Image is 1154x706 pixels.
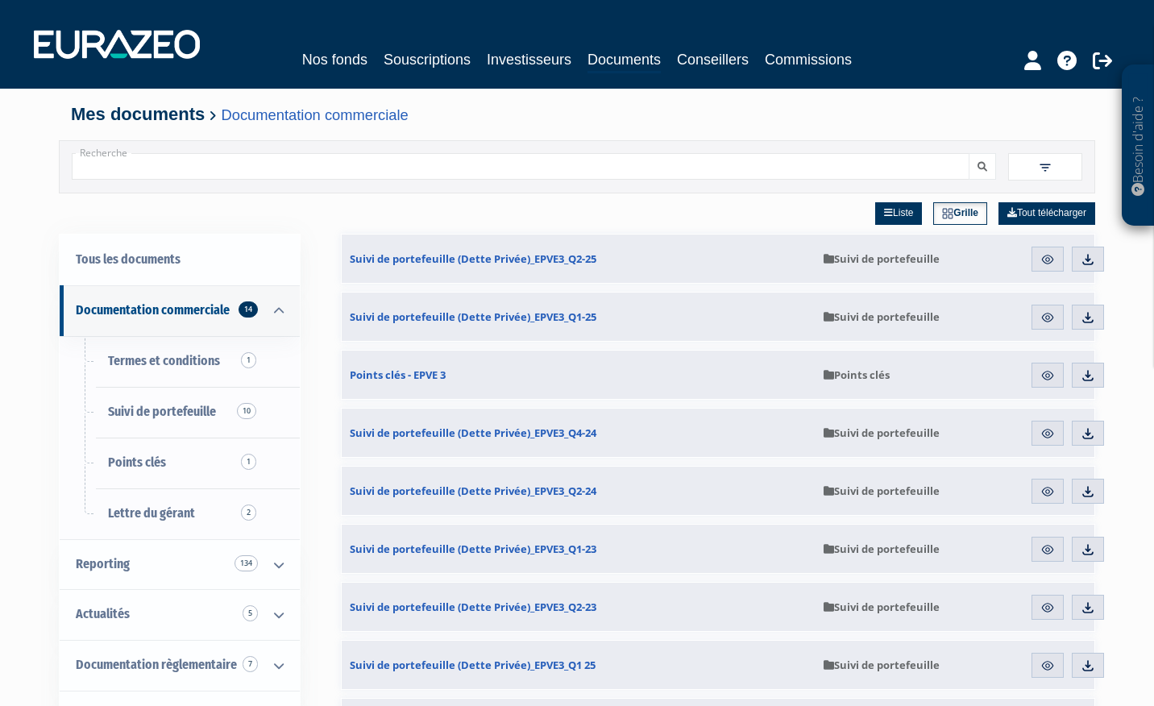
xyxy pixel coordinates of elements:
[824,658,940,672] span: Suivi de portefeuille
[1081,310,1095,325] img: download.svg
[108,455,166,470] span: Points clés
[587,48,661,73] a: Documents
[1129,73,1148,218] p: Besoin d'aide ?
[1040,658,1055,673] img: eye.svg
[241,454,256,470] span: 1
[76,657,237,672] span: Documentation règlementaire
[350,309,596,324] span: Suivi de portefeuille (Dette Privée)_EPVE3_Q1-25
[76,302,230,318] span: Documentation commerciale
[350,251,596,266] span: Suivi de portefeuille (Dette Privée)_EPVE3_Q2-25
[108,404,216,419] span: Suivi de portefeuille
[243,656,258,672] span: 7
[60,285,300,336] a: Documentation commerciale 14
[342,351,816,399] a: Points clés - EPVE 3
[60,438,300,488] a: Points clés1
[342,641,816,689] a: Suivi de portefeuille (Dette Privée)_EPVE3_Q1 25
[241,505,256,521] span: 2
[942,208,953,219] img: grid.svg
[824,542,940,556] span: Suivi de portefeuille
[384,48,471,71] a: Souscriptions
[239,301,258,318] span: 14
[71,105,1083,124] h4: Mes documents
[350,368,446,382] span: Points clés - EPVE 3
[108,505,195,521] span: Lettre du gérant
[824,368,890,382] span: Points clés
[1081,600,1095,615] img: download.svg
[342,583,816,631] a: Suivi de portefeuille (Dette Privée)_EPVE3_Q2-23
[342,409,816,457] a: Suivi de portefeuille (Dette Privée)_EPVE3_Q4-24
[72,153,969,180] input: Recherche
[60,235,300,285] a: Tous les documents
[76,556,130,571] span: Reporting
[1040,252,1055,267] img: eye.svg
[222,106,409,123] a: Documentation commerciale
[1040,426,1055,441] img: eye.svg
[1040,600,1055,615] img: eye.svg
[350,658,596,672] span: Suivi de portefeuille (Dette Privée)_EPVE3_Q1 25
[237,403,256,419] span: 10
[1040,368,1055,383] img: eye.svg
[1040,542,1055,557] img: eye.svg
[1081,426,1095,441] img: download.svg
[1081,484,1095,499] img: download.svg
[60,539,300,590] a: Reporting 134
[302,48,367,71] a: Nos fonds
[60,336,300,387] a: Termes et conditions1
[933,202,987,225] a: Grille
[1081,368,1095,383] img: download.svg
[241,352,256,368] span: 1
[342,467,816,515] a: Suivi de portefeuille (Dette Privée)_EPVE3_Q2-24
[1040,310,1055,325] img: eye.svg
[824,251,940,266] span: Suivi de portefeuille
[677,48,749,71] a: Conseillers
[1081,658,1095,673] img: download.svg
[1081,252,1095,267] img: download.svg
[235,555,258,571] span: 134
[1040,484,1055,499] img: eye.svg
[60,589,300,640] a: Actualités 5
[765,48,852,71] a: Commissions
[243,605,258,621] span: 5
[350,426,596,440] span: Suivi de portefeuille (Dette Privée)_EPVE3_Q4-24
[875,202,922,225] a: Liste
[342,293,816,341] a: Suivi de portefeuille (Dette Privée)_EPVE3_Q1-25
[824,426,940,440] span: Suivi de portefeuille
[487,48,571,71] a: Investisseurs
[998,202,1095,225] a: Tout télécharger
[76,606,130,621] span: Actualités
[342,235,816,283] a: Suivi de portefeuille (Dette Privée)_EPVE3_Q2-25
[60,387,300,438] a: Suivi de portefeuille10
[824,484,940,498] span: Suivi de portefeuille
[34,30,200,59] img: 1732889491-logotype_eurazeo_blanc_rvb.png
[60,640,300,691] a: Documentation règlementaire 7
[342,525,816,573] a: Suivi de portefeuille (Dette Privée)_EPVE3_Q1-23
[1038,160,1052,175] img: filter.svg
[1081,542,1095,557] img: download.svg
[350,600,596,614] span: Suivi de portefeuille (Dette Privée)_EPVE3_Q2-23
[350,542,596,556] span: Suivi de portefeuille (Dette Privée)_EPVE3_Q1-23
[350,484,596,498] span: Suivi de portefeuille (Dette Privée)_EPVE3_Q2-24
[824,600,940,614] span: Suivi de portefeuille
[108,353,220,368] span: Termes et conditions
[824,309,940,324] span: Suivi de portefeuille
[60,488,300,539] a: Lettre du gérant2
